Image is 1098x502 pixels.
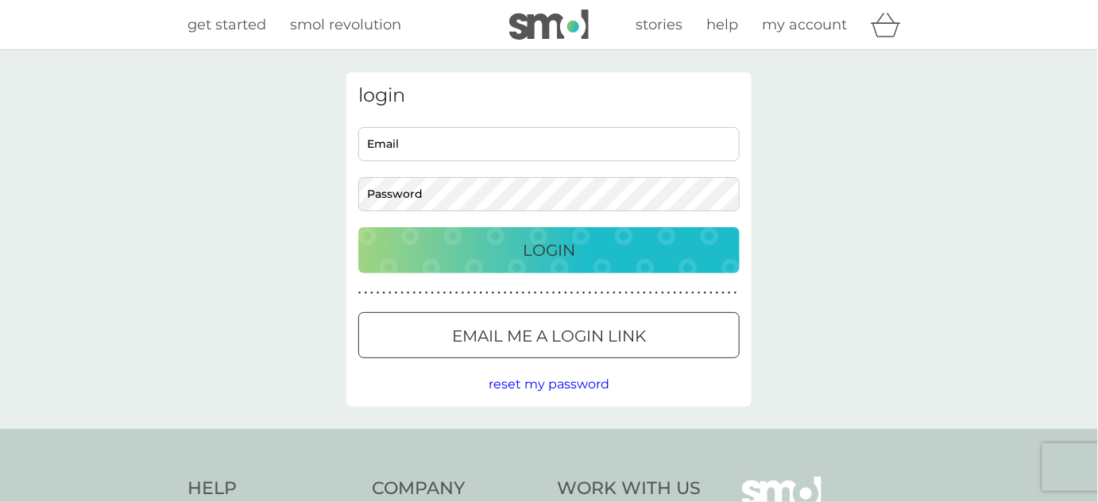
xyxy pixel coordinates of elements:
[377,289,380,297] p: ●
[716,289,719,297] p: ●
[706,14,738,37] a: help
[557,477,701,501] h4: Work With Us
[607,289,610,297] p: ●
[686,289,689,297] p: ●
[485,289,489,297] p: ●
[504,289,507,297] p: ●
[383,289,386,297] p: ●
[413,289,416,297] p: ●
[704,289,707,297] p: ●
[698,289,701,297] p: ●
[559,289,562,297] p: ●
[425,289,428,297] p: ●
[474,289,477,297] p: ●
[722,289,725,297] p: ●
[728,289,731,297] p: ●
[655,289,659,297] p: ●
[497,289,501,297] p: ●
[631,289,634,297] p: ●
[636,16,682,33] span: stories
[667,289,671,297] p: ●
[577,289,580,297] p: ●
[661,289,664,297] p: ●
[637,289,640,297] p: ●
[528,289,532,297] p: ●
[613,289,616,297] p: ●
[552,289,555,297] p: ●
[564,289,567,297] p: ●
[407,289,410,297] p: ●
[601,289,604,297] p: ●
[443,289,447,297] p: ●
[706,16,738,33] span: help
[636,14,682,37] a: stories
[523,237,575,263] p: Login
[290,14,401,37] a: smol revolution
[370,289,373,297] p: ●
[358,84,740,107] h3: login
[188,16,266,33] span: get started
[762,16,847,33] span: my account
[188,477,357,501] h4: Help
[570,289,574,297] p: ●
[510,289,513,297] p: ●
[431,289,435,297] p: ●
[395,289,398,297] p: ●
[691,289,694,297] p: ●
[709,289,713,297] p: ●
[492,289,495,297] p: ●
[546,289,549,297] p: ●
[674,289,677,297] p: ●
[373,477,542,501] h4: Company
[594,289,597,297] p: ●
[582,289,586,297] p: ●
[589,289,592,297] p: ●
[290,16,401,33] span: smol revolution
[679,289,682,297] p: ●
[358,289,361,297] p: ●
[489,376,609,392] span: reset my password
[188,14,266,37] a: get started
[365,289,368,297] p: ●
[358,227,740,273] button: Login
[358,312,740,358] button: Email me a login link
[419,289,422,297] p: ●
[734,289,737,297] p: ●
[452,323,646,349] p: Email me a login link
[540,289,543,297] p: ●
[762,14,847,37] a: my account
[462,289,465,297] p: ●
[480,289,483,297] p: ●
[449,289,452,297] p: ●
[437,289,440,297] p: ●
[516,289,519,297] p: ●
[489,374,609,395] button: reset my password
[400,289,404,297] p: ●
[643,289,646,297] p: ●
[509,10,589,40] img: smol
[871,9,910,41] div: basket
[455,289,458,297] p: ●
[619,289,622,297] p: ●
[389,289,392,297] p: ●
[522,289,525,297] p: ●
[534,289,537,297] p: ●
[625,289,628,297] p: ●
[467,289,470,297] p: ●
[649,289,652,297] p: ●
